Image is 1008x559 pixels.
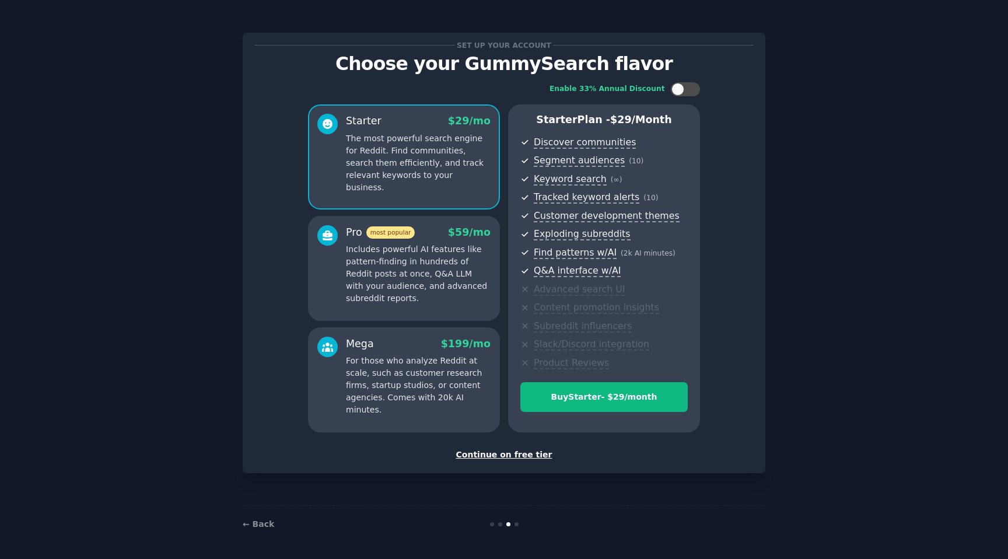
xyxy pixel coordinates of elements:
span: Subreddit influencers [534,320,632,333]
span: Segment audiences [534,155,625,167]
p: The most powerful search engine for Reddit. Find communities, search them efficiently, and track ... [346,132,491,194]
button: BuyStarter- $29/month [520,382,688,412]
span: Tracked keyword alerts [534,191,639,204]
p: For those who analyze Reddit at scale, such as customer research firms, startup studios, or conte... [346,355,491,416]
div: Mega [346,337,374,351]
a: ← Back [243,519,274,529]
span: $ 29 /mo [448,115,491,127]
span: Product Reviews [534,357,609,369]
p: Choose your GummySearch flavor [255,54,753,74]
span: $ 29 /month [610,114,672,125]
div: Pro [346,225,415,240]
span: Customer development themes [534,210,680,222]
div: Continue on free tier [255,449,753,461]
span: most popular [366,226,415,239]
p: Includes powerful AI features like pattern-finding in hundreds of Reddit posts at once, Q&A LLM w... [346,243,491,305]
div: Starter [346,114,381,128]
span: Find patterns w/AI [534,247,617,259]
span: ( 10 ) [629,157,643,165]
span: Slack/Discord integration [534,338,649,351]
span: Q&A interface w/AI [534,265,621,277]
span: Keyword search [534,173,607,186]
div: Buy Starter - $ 29 /month [521,391,687,403]
span: ( ∞ ) [611,176,622,184]
span: Discover communities [534,137,636,149]
span: Advanced search UI [534,284,625,296]
span: Content promotion insights [534,302,659,314]
span: Exploding subreddits [534,228,630,240]
span: ( 2k AI minutes ) [621,249,675,257]
div: Enable 33% Annual Discount [549,84,665,95]
span: Set up your account [455,39,554,51]
p: Starter Plan - [520,113,688,127]
span: ( 10 ) [643,194,658,202]
span: $ 199 /mo [441,338,491,350]
span: $ 59 /mo [448,226,491,238]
